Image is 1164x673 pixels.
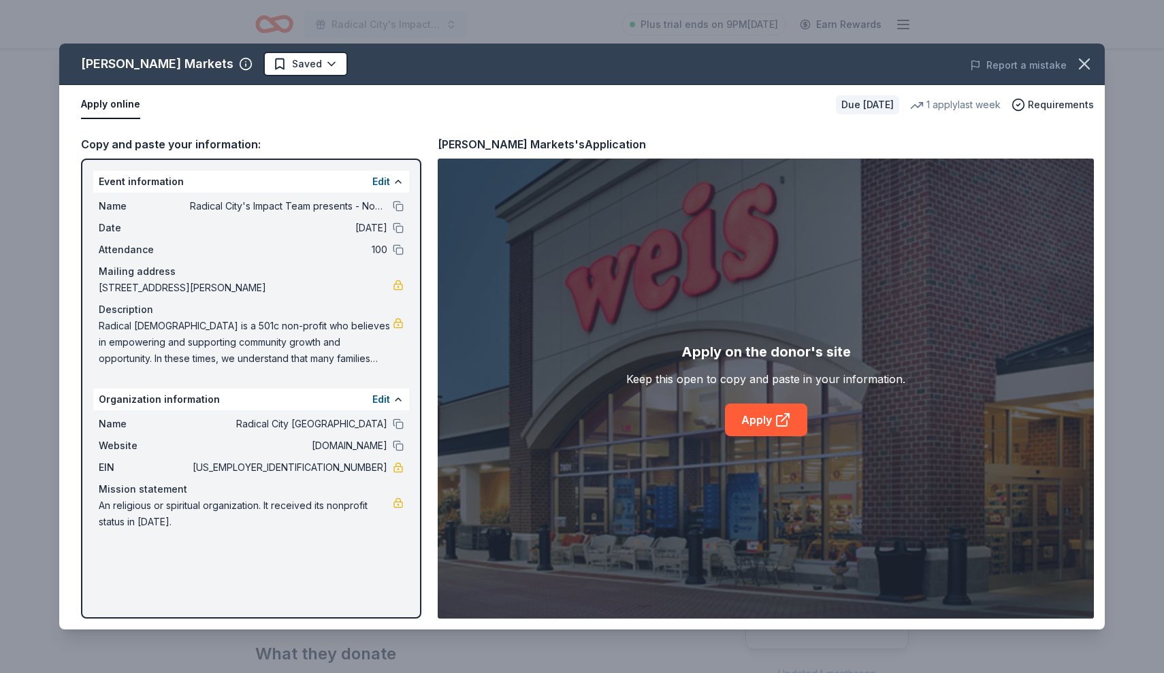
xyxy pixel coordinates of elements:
[99,416,190,432] span: Name
[190,220,387,236] span: [DATE]
[93,389,409,410] div: Organization information
[99,481,404,497] div: Mission statement
[263,52,348,76] button: Saved
[438,135,646,153] div: [PERSON_NAME] Markets's Application
[190,459,387,476] span: [US_EMPLOYER_IDENTIFICATION_NUMBER]
[190,416,387,432] span: Radical City [GEOGRAPHIC_DATA]
[99,301,404,318] div: Description
[836,95,899,114] div: Due [DATE]
[190,438,387,454] span: [DOMAIN_NAME]
[372,391,390,408] button: Edit
[372,174,390,190] button: Edit
[99,318,393,367] span: Radical [DEMOGRAPHIC_DATA] is a 501c non-profit who believes in empowering and supporting communi...
[81,135,421,153] div: Copy and paste your information:
[190,198,387,214] span: Radical City's Impact Team presents - November's Turkey Drive
[725,404,807,436] a: Apply
[99,242,190,258] span: Attendance
[99,263,404,280] div: Mailing address
[626,371,905,387] div: Keep this open to copy and paste in your information.
[93,171,409,193] div: Event information
[99,198,190,214] span: Name
[1028,97,1094,113] span: Requirements
[81,91,140,119] button: Apply online
[910,97,1001,113] div: 1 apply last week
[1012,97,1094,113] button: Requirements
[99,459,190,476] span: EIN
[81,53,233,75] div: [PERSON_NAME] Markets
[99,438,190,454] span: Website
[99,280,393,296] span: [STREET_ADDRESS][PERSON_NAME]
[99,497,393,530] span: An religious or spiritual organization. It received its nonprofit status in [DATE].
[681,341,851,363] div: Apply on the donor's site
[99,220,190,236] span: Date
[190,242,387,258] span: 100
[970,57,1067,73] button: Report a mistake
[292,56,322,72] span: Saved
